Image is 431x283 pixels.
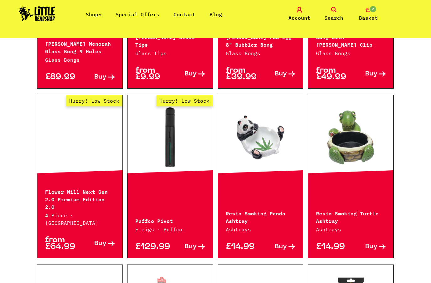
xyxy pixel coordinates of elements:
span: Buy [275,244,287,250]
span: Hurry! Low Stock [156,95,213,106]
a: Buy [170,244,205,250]
span: Buy [184,71,197,77]
a: Search [318,7,350,22]
p: Ashtrays [316,226,386,233]
p: from £64.99 [45,237,80,250]
p: from £49.99 [316,67,351,80]
span: Account [288,14,310,22]
span: Buy [365,244,377,250]
a: Special Offers [116,11,159,18]
p: Puffco Pivot [135,217,205,224]
p: Resin Smoking Panda Ashtray [226,209,295,224]
p: Glass Bongs [45,56,115,64]
span: Search [325,14,343,22]
a: Buy [351,67,386,80]
span: Buy [94,74,106,80]
a: Hurry! Low Stock [127,106,213,169]
a: Buy [261,67,295,80]
a: Hurry! Low Stock [37,106,122,169]
span: Buy [184,244,197,250]
span: Basket [359,14,378,22]
p: [PERSON_NAME] Fab Egg 8" Bubbler Bong [226,33,295,48]
span: Buy [275,71,287,77]
a: Buy [261,244,295,250]
span: Buy [94,240,106,247]
p: Glass Tips [135,49,205,57]
p: from £9.99 [135,67,170,80]
p: Ashtrays [226,226,295,233]
a: Buy [351,244,386,250]
span: 2 [369,5,377,13]
p: Glass Bongs [316,49,386,57]
p: £14.99 [316,244,351,250]
a: Buy [80,237,115,250]
a: Buy [170,67,205,80]
p: E-rigs · Puffco [135,226,205,233]
a: Shop [86,11,101,18]
p: Glass Bongs [226,49,295,57]
p: £14.99 [226,244,261,250]
a: Contact [174,11,195,18]
a: Blog [210,11,222,18]
p: [PERSON_NAME] Menorah Glass Bong 9 Holes [45,39,115,54]
p: £129.99 [135,244,170,250]
p: £89.99 [45,74,80,80]
span: Buy [365,71,377,77]
p: Flower Mill Next Gen 2.0 Premium Edition 2.0 [45,188,115,210]
img: Little Head Shop Logo [19,6,55,21]
p: [PERSON_NAME] Glass Tips [135,33,205,48]
p: from £39.99 [226,67,261,80]
a: 2 Basket [353,7,384,22]
span: Hurry! Low Stock [66,95,122,106]
p: 4 Piece · [GEOGRAPHIC_DATA] [45,212,115,227]
p: Resin Smoking Turtle Ashtray [316,209,386,224]
a: Buy [80,74,115,80]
